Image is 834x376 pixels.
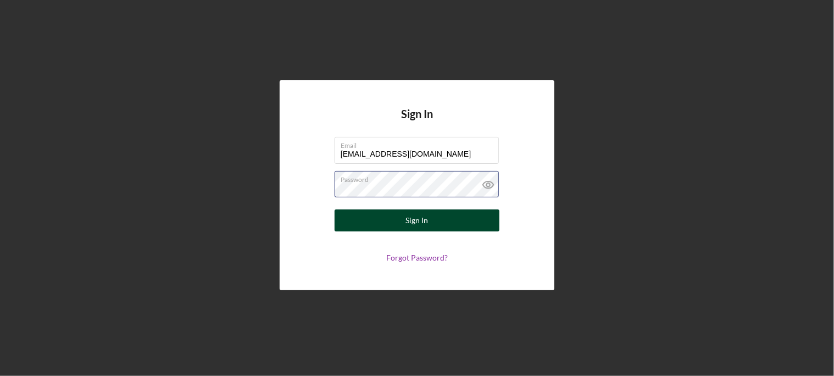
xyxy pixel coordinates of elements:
button: Sign In [335,209,499,231]
a: Forgot Password? [386,253,448,262]
label: Password [341,172,499,184]
div: Sign In [406,209,429,231]
label: Email [341,137,499,150]
h4: Sign In [401,108,433,137]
